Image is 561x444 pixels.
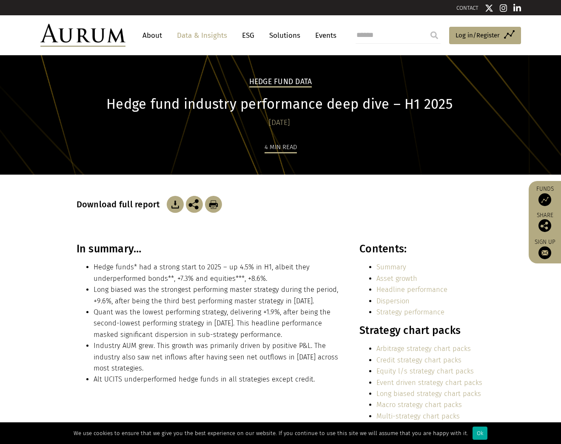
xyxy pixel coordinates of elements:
img: Instagram icon [500,4,507,12]
div: Ok [473,427,487,440]
div: [DATE] [77,117,483,129]
a: Summary [376,263,406,271]
img: Sign up to our newsletter [538,246,551,259]
a: CONTACT [456,5,478,11]
h3: Download full report [77,199,165,209]
a: Multi-strategy chart packs [376,412,460,420]
h3: In summary… [77,243,341,255]
a: Dispersion [376,297,410,305]
a: Solutions [265,28,305,43]
h1: Hedge fund industry performance deep dive – H1 2025 [77,96,483,113]
li: Alt UCITS underperformed hedge funds in all strategies except credit. [94,374,341,385]
li: Hedge funds* had a strong start to 2025 – up 4.5% in H1, albeit they underperformed bonds**, +7.3... [94,262,341,284]
a: Data & Insights [173,28,231,43]
img: Share this post [538,219,551,232]
a: Credit strategy chart packs [376,356,461,364]
div: 4 min read [265,142,297,153]
input: Submit [426,27,443,44]
span: Log in/Register [456,30,500,40]
img: Download Article [167,196,184,213]
h2: Hedge Fund Data [249,77,312,88]
a: Sign up [533,238,557,259]
a: Arbitrage strategy chart packs [376,345,471,353]
img: Linkedin icon [513,4,521,12]
img: Share this post [186,196,203,213]
a: Funds [533,185,557,206]
a: Events [311,28,336,43]
a: Macro strategy chart packs [376,401,462,409]
h3: Contents: [359,243,482,255]
a: Log in/Register [449,27,521,45]
img: Download Article [205,196,222,213]
li: Long biased was the strongest performing master strategy during the period, +9.6%, after being th... [94,284,341,307]
img: Aurum [40,24,125,47]
li: Industry AUM grew. This growth was primarily driven by positive P&L. The industry also saw net in... [94,340,341,374]
a: Asset growth [376,274,417,283]
a: Event driven strategy chart packs [376,379,482,387]
img: Twitter icon [485,4,493,12]
li: Quant was the lowest performing strategy, delivering +1.9%, after being the second-lowest perform... [94,307,341,340]
a: ESG [238,28,259,43]
a: Long biased strategy chart packs [376,390,481,398]
a: Strategy performance [376,308,444,316]
a: Equity l/s strategy chart packs [376,367,474,375]
h3: Strategy chart packs [359,324,482,337]
a: About [138,28,166,43]
div: Share [533,212,557,232]
a: Headline performance [376,286,447,294]
img: Access Funds [538,193,551,206]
